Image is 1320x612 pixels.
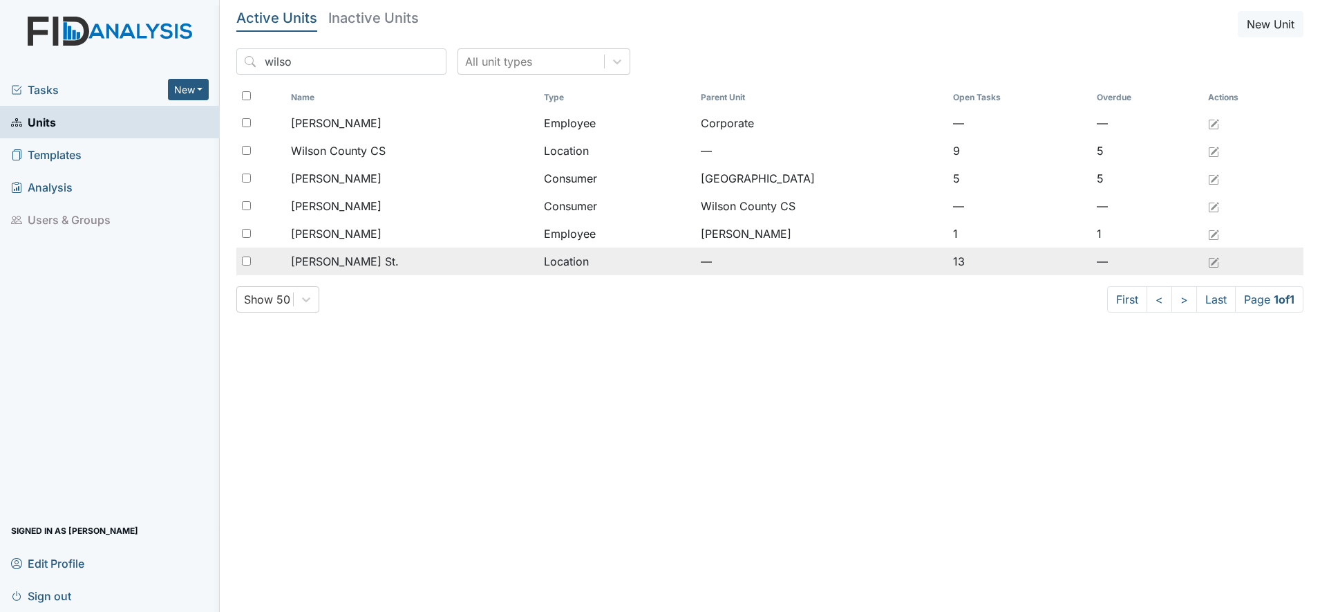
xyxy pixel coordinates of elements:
[947,248,1091,275] td: 13
[11,176,73,198] span: Analysis
[947,192,1091,220] td: —
[1147,286,1172,313] a: <
[11,553,84,574] span: Edit Profile
[947,220,1091,248] td: 1
[947,109,1091,137] td: —
[291,225,381,242] span: [PERSON_NAME]
[11,111,56,133] span: Units
[538,248,695,275] td: Location
[11,144,82,165] span: Templates
[291,142,386,159] span: Wilson County CS
[695,109,948,137] td: Corporate
[695,192,948,220] td: Wilson County CS
[244,291,290,308] div: Show 50
[1208,170,1219,187] a: Edit
[1208,225,1219,242] a: Edit
[695,137,948,165] td: —
[291,198,381,214] span: [PERSON_NAME]
[1208,142,1219,159] a: Edit
[1235,286,1303,313] span: Page
[538,109,695,137] td: Employee
[538,137,695,165] td: Location
[538,86,695,109] th: Toggle SortBy
[947,86,1091,109] th: Toggle SortBy
[1196,286,1236,313] a: Last
[538,220,695,248] td: Employee
[236,48,446,75] input: Search...
[291,253,399,270] span: [PERSON_NAME] St.
[1203,86,1272,109] th: Actions
[291,115,381,131] span: [PERSON_NAME]
[947,137,1091,165] td: 9
[538,192,695,220] td: Consumer
[695,220,948,248] td: [PERSON_NAME]
[328,11,419,25] h5: Inactive Units
[1238,11,1303,37] button: New Unit
[236,11,317,25] h5: Active Units
[11,585,71,606] span: Sign out
[695,86,948,109] th: Toggle SortBy
[538,165,695,192] td: Consumer
[1107,286,1303,313] nav: task-pagination
[1091,192,1203,220] td: —
[1274,293,1294,306] strong: 1 of 1
[1091,220,1203,248] td: 1
[285,86,538,109] th: Toggle SortBy
[1091,137,1203,165] td: 5
[291,170,381,187] span: [PERSON_NAME]
[695,248,948,275] td: —
[1091,109,1203,137] td: —
[1091,86,1203,109] th: Toggle SortBy
[1208,115,1219,131] a: Edit
[242,91,251,100] input: Toggle All Rows Selected
[695,165,948,192] td: [GEOGRAPHIC_DATA]
[1171,286,1197,313] a: >
[1208,253,1219,270] a: Edit
[1091,248,1203,275] td: —
[11,82,168,98] a: Tasks
[1208,198,1219,214] a: Edit
[168,79,209,100] button: New
[11,520,138,541] span: Signed in as [PERSON_NAME]
[947,165,1091,192] td: 5
[1091,165,1203,192] td: 5
[465,53,532,70] div: All unit types
[1107,286,1147,313] a: First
